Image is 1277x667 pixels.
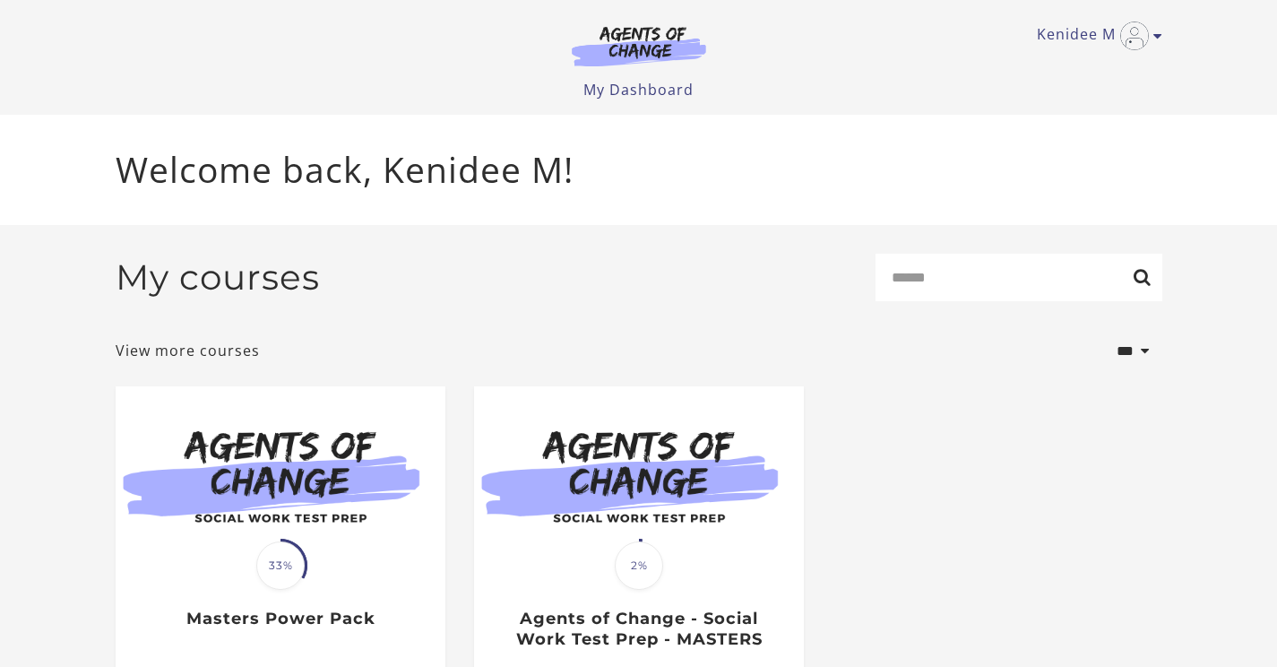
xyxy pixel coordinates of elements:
[256,541,305,590] span: 33%
[116,340,260,361] a: View more courses
[116,256,320,299] h2: My courses
[493,609,784,649] h3: Agents of Change - Social Work Test Prep - MASTERS
[615,541,663,590] span: 2%
[553,25,725,66] img: Agents of Change Logo
[583,80,694,100] a: My Dashboard
[1037,22,1153,50] a: Toggle menu
[116,143,1162,196] p: Welcome back, Kenidee M!
[134,609,426,629] h3: Masters Power Pack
